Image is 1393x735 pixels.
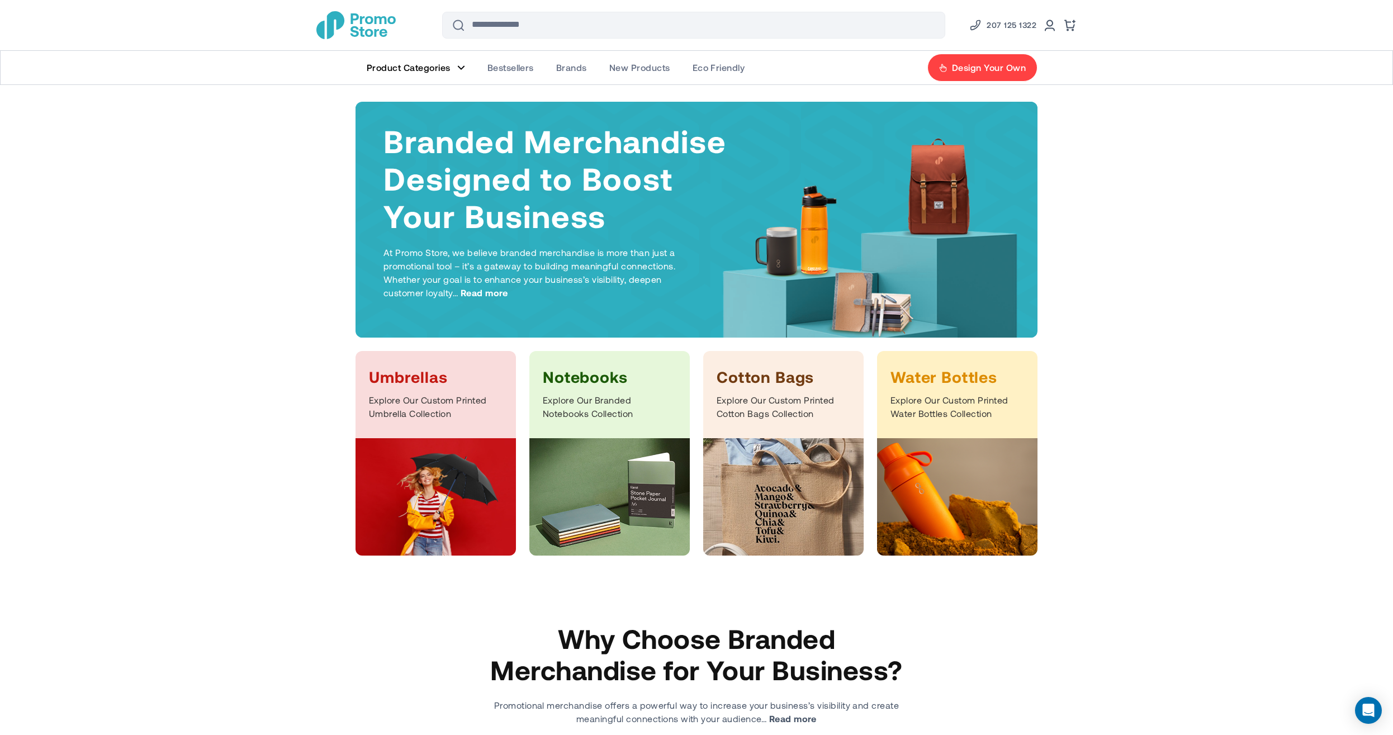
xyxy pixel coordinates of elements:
[529,351,690,556] a: Notebooks Explore Our Branded Notebooks Collection
[369,393,503,420] p: Explore Our Custom Printed Umbrella Collection
[609,62,670,73] span: New Products
[703,351,864,556] a: Cotton Bags Explore Our Custom Printed Cotton Bags Collection
[716,134,1029,360] img: Products
[369,367,503,387] h3: Umbrellas
[703,438,864,556] img: Bags Category
[356,351,516,556] a: Umbrellas Explore Our Custom Printed Umbrella Collection
[461,286,508,300] span: Read more
[556,62,587,73] span: Brands
[890,367,1024,387] h3: Water Bottles
[693,62,745,73] span: Eco Friendly
[487,623,906,685] h2: Why Choose Branded Merchandise for Your Business?
[877,351,1037,556] a: Water Bottles Explore Our Custom Printed Water Bottles Collection
[877,438,1037,556] img: Bottles Category
[487,62,534,73] span: Bestsellers
[1355,697,1382,724] div: Open Intercom Messenger
[316,11,396,39] img: Promotional Merchandise
[367,62,451,73] span: Product Categories
[969,18,1036,32] a: Phone
[952,62,1026,73] span: Design Your Own
[717,367,850,387] h3: Cotton Bags
[529,438,690,556] img: Notebooks Category
[769,712,817,725] span: Read more
[987,18,1036,32] span: 207 125 1322
[890,393,1024,420] p: Explore Our Custom Printed Water Bottles Collection
[543,393,676,420] p: Explore Our Branded Notebooks Collection
[717,393,850,420] p: Explore Our Custom Printed Cotton Bags Collection
[383,247,675,298] span: At Promo Store, we believe branded merchandise is more than just a promotional tool – it’s a gate...
[383,122,728,235] h1: Branded Merchandise Designed to Boost Your Business
[356,438,516,556] img: Umbrellas Category
[316,11,396,39] a: store logo
[543,367,676,387] h3: Notebooks
[494,700,899,724] span: Promotional merchandise offers a powerful way to increase your business’s visibility and create m...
